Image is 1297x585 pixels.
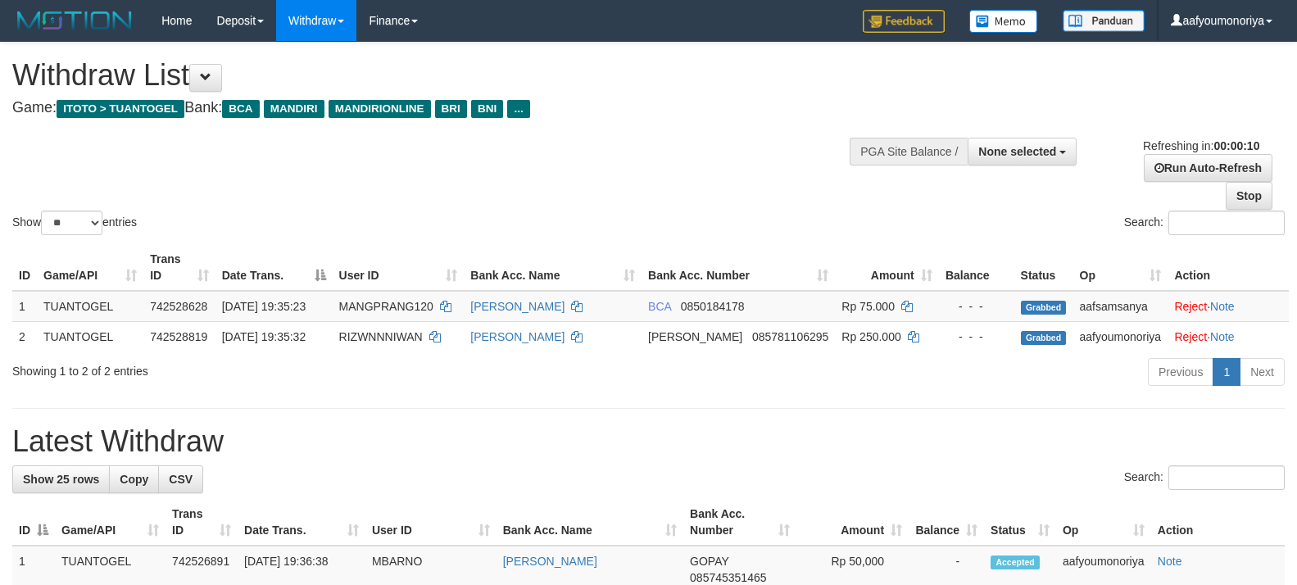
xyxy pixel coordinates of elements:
div: - - - [946,298,1008,315]
th: ID [12,244,37,291]
label: Search: [1124,465,1285,490]
span: MANDIRI [264,100,324,118]
a: Note [1210,300,1235,313]
a: Next [1240,358,1285,386]
th: Bank Acc. Number: activate to sort column ascending [642,244,835,291]
span: Copy 085781106295 to clipboard [752,330,828,343]
a: CSV [158,465,203,493]
th: Status: activate to sort column ascending [984,499,1056,546]
th: Action [1151,499,1285,546]
a: 1 [1213,358,1240,386]
td: TUANTOGEL [37,321,143,351]
th: ID: activate to sort column descending [12,499,55,546]
td: · [1168,291,1289,322]
th: User ID: activate to sort column ascending [333,244,465,291]
span: BCA [648,300,671,313]
a: Stop [1226,182,1272,210]
a: Previous [1148,358,1213,386]
a: Reject [1174,330,1207,343]
label: Search: [1124,211,1285,235]
span: Copy 085745351465 to clipboard [690,571,766,584]
td: · [1168,321,1289,351]
td: TUANTOGEL [37,291,143,322]
select: Showentries [41,211,102,235]
a: Reject [1174,300,1207,313]
strong: 00:00:10 [1213,139,1259,152]
span: Rp 250.000 [841,330,900,343]
span: BRI [435,100,467,118]
span: Copy [120,473,148,486]
span: 742528628 [150,300,207,313]
input: Search: [1168,211,1285,235]
th: Action [1168,244,1289,291]
span: MANDIRIONLINE [329,100,431,118]
span: [PERSON_NAME] [648,330,742,343]
div: Showing 1 to 2 of 2 entries [12,356,528,379]
th: Op: activate to sort column ascending [1056,499,1151,546]
a: [PERSON_NAME] [503,555,597,568]
img: MOTION_logo.png [12,8,137,33]
h1: Withdraw List [12,59,848,92]
a: [PERSON_NAME] [470,300,565,313]
span: CSV [169,473,193,486]
span: Grabbed [1021,301,1067,315]
span: None selected [978,145,1056,158]
span: MANGPRANG120 [339,300,433,313]
img: Button%20Memo.svg [969,10,1038,33]
td: 2 [12,321,37,351]
h1: Latest Withdraw [12,425,1285,458]
th: Bank Acc. Name: activate to sort column ascending [497,499,683,546]
th: Game/API: activate to sort column ascending [37,244,143,291]
span: GOPAY [690,555,728,568]
th: Op: activate to sort column ascending [1073,244,1168,291]
input: Search: [1168,465,1285,490]
span: RIZWNNNIWAN [339,330,423,343]
td: aafyoumonoriya [1073,321,1168,351]
th: Balance [939,244,1014,291]
span: Grabbed [1021,331,1067,345]
th: Game/API: activate to sort column ascending [55,499,166,546]
th: Trans ID: activate to sort column ascending [166,499,238,546]
img: Feedback.jpg [863,10,945,33]
span: [DATE] 19:35:23 [222,300,306,313]
span: [DATE] 19:35:32 [222,330,306,343]
a: [PERSON_NAME] [470,330,565,343]
span: Show 25 rows [23,473,99,486]
a: Copy [109,465,159,493]
span: ... [507,100,529,118]
a: Run Auto-Refresh [1144,154,1272,182]
span: BCA [222,100,259,118]
span: Refreshing in: [1143,139,1259,152]
th: Bank Acc. Name: activate to sort column ascending [464,244,642,291]
label: Show entries [12,211,137,235]
span: BNI [471,100,503,118]
span: ITOTO > TUANTOGEL [57,100,184,118]
span: Rp 75.000 [841,300,895,313]
button: None selected [968,138,1077,166]
h4: Game: Bank: [12,100,848,116]
a: Show 25 rows [12,465,110,493]
th: Status [1014,244,1073,291]
div: PGA Site Balance / [850,138,968,166]
a: Note [1210,330,1235,343]
th: Bank Acc. Number: activate to sort column ascending [683,499,796,546]
span: Copy 0850184178 to clipboard [681,300,745,313]
th: Date Trans.: activate to sort column ascending [238,499,365,546]
td: aafsamsanya [1073,291,1168,322]
th: Amount: activate to sort column ascending [835,244,938,291]
a: Note [1158,555,1182,568]
th: Date Trans.: activate to sort column descending [215,244,333,291]
th: Amount: activate to sort column ascending [796,499,909,546]
th: User ID: activate to sort column ascending [365,499,497,546]
span: Accepted [991,556,1040,569]
div: - - - [946,329,1008,345]
td: 1 [12,291,37,322]
span: 742528819 [150,330,207,343]
th: Balance: activate to sort column ascending [909,499,984,546]
th: Trans ID: activate to sort column ascending [143,244,215,291]
img: panduan.png [1063,10,1145,32]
